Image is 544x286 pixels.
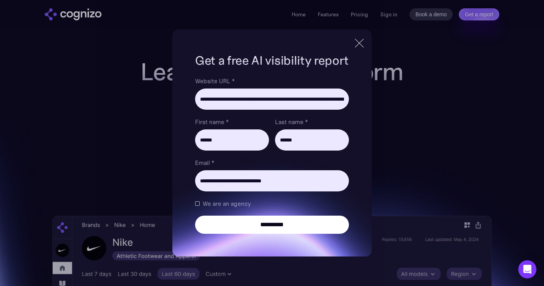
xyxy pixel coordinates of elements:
[195,158,349,167] label: Email *
[203,199,251,208] span: We are an agency
[518,260,536,278] div: Open Intercom Messenger
[195,76,349,85] label: Website URL *
[195,117,269,126] label: First name *
[195,76,349,234] form: Brand Report Form
[195,52,349,69] h1: Get a free AI visibility report
[275,117,349,126] label: Last name *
